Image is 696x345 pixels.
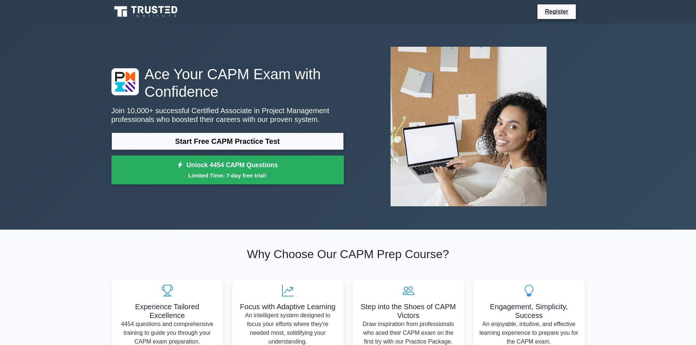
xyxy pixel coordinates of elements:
[117,302,217,320] h5: Experience Tailored Excellence
[358,302,459,320] h5: Step into the Shoes of CAPM Victors
[111,65,344,100] h1: Ace Your CAPM Exam with Confidence
[111,106,344,124] p: Join 10,000+ successful Certified Associate in Project Management professionals who boosted their...
[479,302,579,320] h5: Engagement, Simplicity, Success
[111,247,585,261] h2: Why Choose Our CAPM Prep Course?
[540,7,573,16] a: Register
[121,171,335,180] small: Limited Time: 7-day free trial!
[111,133,344,150] a: Start Free CAPM Practice Test
[111,156,344,185] a: Unlock 4454 CAPM QuestionsLimited Time: 7-day free trial!
[238,302,338,311] h5: Focus with Adaptive Learning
